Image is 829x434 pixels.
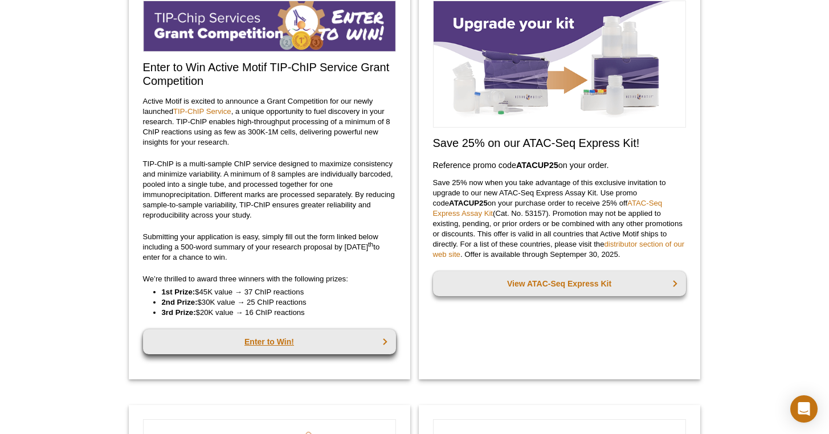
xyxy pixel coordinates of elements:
strong: ATACUP25 [449,199,488,207]
sup: th [368,240,373,247]
h3: Reference promo code on your order. [433,158,686,172]
p: TIP-ChIP is a multi-sample ChIP service designed to maximize consistency and minimize variability... [143,159,396,220]
a: TIP-ChIP Service [173,107,231,116]
img: TIP-ChIP Service Grant Competition [143,1,396,52]
p: We’re thrilled to award three winners with the following prizes: [143,274,396,284]
strong: ATACUP25 [516,161,558,170]
a: Enter to Win! [143,329,396,354]
p: Submitting your application is easy, simply fill out the form linked below including a 500-word s... [143,232,396,263]
strong: 1st Prize: [162,288,195,296]
strong: 3rd Prize: [162,308,196,317]
p: Active Motif is excited to announce a Grant Competition for our newly launched , a unique opportu... [143,96,396,148]
h2: Save 25% on our ATAC-Seq Express Kit! [433,136,686,150]
div: Open Intercom Messenger [790,395,818,423]
li: $45K value → 37 ChIP reactions [162,287,385,297]
strong: 2nd Prize: [162,298,198,306]
img: Save on ATAC-Seq Express Assay Kit [433,1,686,128]
li: $20K value → 16 ChIP reactions [162,308,385,318]
p: Save 25% now when you take advantage of this exclusive invitation to upgrade to our new ATAC-Seq ... [433,178,686,260]
a: View ATAC-Seq Express Kit [433,271,686,296]
li: $30K value → 25 ChIP reactions [162,297,385,308]
h2: Enter to Win Active Motif TIP-ChIP Service Grant Competition [143,60,396,88]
